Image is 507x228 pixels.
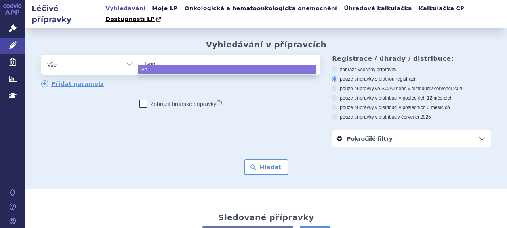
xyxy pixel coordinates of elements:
[206,40,327,49] h2: Vyhledávání v přípravcích
[150,3,180,14] a: Moje LP
[41,80,104,87] a: Přidat parametr
[332,55,491,62] h3: Registrace / úhrady / distribuce:
[341,3,414,14] a: Úhradová kalkulačka
[103,14,165,25] a: Dostupnosti LP
[332,66,491,73] label: zobrazit všechny přípravky
[332,85,491,92] label: pouze přípravky ve SCAU nebo v distribuci
[25,3,103,25] h2: Léčivé přípravky
[103,3,148,14] a: Vyhledávání
[398,114,431,120] span: v červenci 2025
[138,65,316,74] li: lyn
[139,100,222,108] label: Zobrazit bratrské přípravky
[332,76,491,82] label: pouze přípravky s platnou registrací
[332,130,491,147] a: Pokročilé filtry
[244,159,289,175] button: Hledat
[216,100,222,105] abbr: (?)
[105,16,155,22] span: Dostupnosti LP
[416,3,467,14] a: Kalkulačka CP
[332,95,491,101] label: pouze přípravky v distribuci v posledních 12 měsících
[332,104,491,111] label: pouze přípravky v distribuci v posledních 3 měsících
[182,3,340,14] a: Onkologická a hematoonkologická onemocnění
[332,114,491,120] label: pouze přípravky v distribuci
[218,213,314,222] h2: Sledované přípravky
[430,86,463,91] span: v červenci 2025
